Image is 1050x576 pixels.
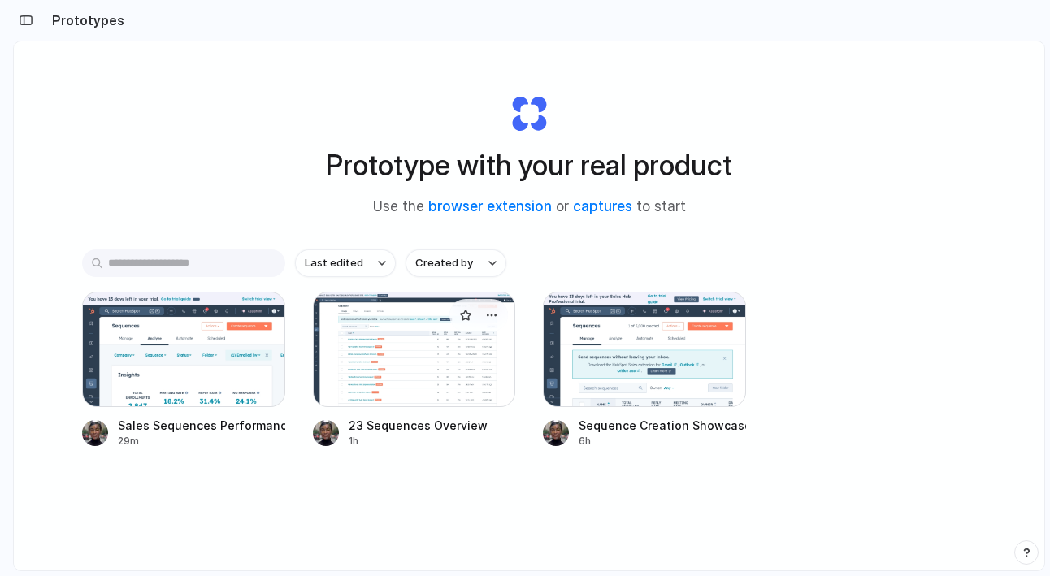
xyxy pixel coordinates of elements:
div: Sales Sequences Performance Demo [118,417,285,434]
div: Sequence Creation Showcase [579,417,746,434]
div: 6h [579,434,746,448]
h1: Prototype with your real product [326,144,732,187]
div: 1h [349,434,488,448]
a: 23 Sequences Overview23 Sequences Overview1h [313,292,516,448]
h2: Prototypes [46,11,124,30]
a: browser extension [428,198,552,214]
span: Use the or to start [373,197,686,218]
a: Sales Sequences Performance DemoSales Sequences Performance Demo29m [82,292,285,448]
a: captures [573,198,632,214]
button: Last edited [295,249,396,277]
button: Created by [406,249,506,277]
a: Sequence Creation ShowcaseSequence Creation Showcase6h [543,292,746,448]
div: 23 Sequences Overview [349,417,488,434]
span: Created by [415,255,473,271]
div: 29m [118,434,285,448]
span: Last edited [305,255,363,271]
